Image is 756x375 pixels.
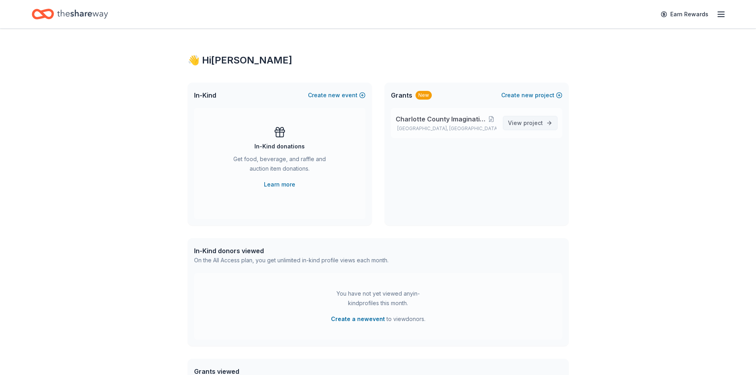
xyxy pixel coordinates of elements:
[226,154,334,177] div: Get food, beverage, and raffle and auction item donations.
[329,289,428,308] div: You have not yet viewed any in-kind profiles this month.
[194,246,389,256] div: In-Kind donors viewed
[396,125,496,132] p: [GEOGRAPHIC_DATA], [GEOGRAPHIC_DATA]
[656,7,713,21] a: Earn Rewards
[501,90,562,100] button: Createnewproject
[508,118,543,128] span: View
[264,180,295,189] a: Learn more
[308,90,365,100] button: Createnewevent
[521,90,533,100] span: new
[194,256,389,265] div: On the All Access plan, you get unlimited in-kind profile views each month.
[331,314,385,324] button: Create a newevent
[416,91,432,100] div: New
[32,5,108,23] a: Home
[188,54,569,67] div: 👋 Hi [PERSON_NAME]
[523,119,543,126] span: project
[254,142,305,151] div: In-Kind donations
[503,116,558,130] a: View project
[328,90,340,100] span: new
[194,90,216,100] span: In-Kind
[396,114,487,124] span: Charlotte County Imagination Library Program
[391,90,412,100] span: Grants
[331,314,425,324] span: to view donors .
